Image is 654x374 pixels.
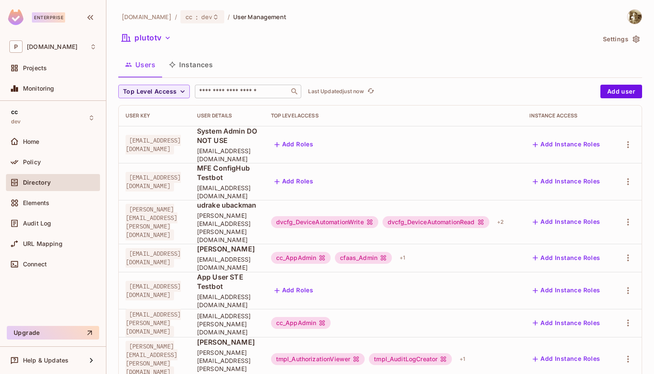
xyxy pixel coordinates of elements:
div: + 1 [396,251,408,265]
span: [EMAIL_ADDRESS][DOMAIN_NAME] [126,135,181,154]
div: Enterprise [32,12,65,23]
div: tmpl_AuthorizationViewer [271,353,365,365]
span: [EMAIL_ADDRESS][DOMAIN_NAME] [126,248,181,268]
img: Ragan Shearing [628,10,642,24]
span: System Admin DO NOT USE [197,126,257,145]
button: Add Roles [271,138,317,151]
button: Add Instance Roles [529,352,603,366]
button: Users [118,54,162,75]
div: dvcfg_DeviceAutomationRead [383,216,489,228]
p: Last Updated just now [308,88,364,95]
span: [EMAIL_ADDRESS][DOMAIN_NAME] [126,281,181,300]
span: [EMAIL_ADDRESS][DOMAIN_NAME] [197,147,257,163]
span: dev [11,118,20,125]
div: User Details [197,112,257,119]
span: MFE ConfigHub Testbot [197,163,257,182]
span: [EMAIL_ADDRESS][PERSON_NAME][DOMAIN_NAME] [197,312,257,336]
span: Workspace: pluto.tv [27,43,77,50]
span: [EMAIL_ADDRESS][DOMAIN_NAME] [197,293,257,309]
button: Top Level Access [118,85,190,98]
span: Help & Updates [23,357,69,364]
button: Add user [600,85,642,98]
div: + 1 [456,352,468,366]
span: dev [201,13,212,21]
span: URL Mapping [23,240,63,247]
span: [PERSON_NAME][EMAIL_ADDRESS][PERSON_NAME][DOMAIN_NAME] [197,211,257,244]
img: SReyMgAAAABJRU5ErkJggg== [8,9,23,25]
span: Click to refresh data [364,86,376,97]
span: udrake ubackman [197,200,257,210]
button: plutotv [118,31,174,45]
div: cc_AppAdmin [271,317,331,329]
span: refresh [367,87,374,96]
span: [PERSON_NAME] [197,337,257,347]
span: the active workspace [122,13,171,21]
button: Add Roles [271,284,317,297]
span: Home [23,138,40,145]
button: Instances [162,54,220,75]
button: Add Instance Roles [529,175,603,188]
span: User Management [233,13,286,21]
span: Monitoring [23,85,54,92]
span: [EMAIL_ADDRESS][DOMAIN_NAME] [197,184,257,200]
div: tmpl_AuditLogCreator [369,353,452,365]
span: App User STE Testbot [197,272,257,291]
span: [PERSON_NAME] [197,244,257,254]
div: + 2 [494,215,507,229]
span: Elements [23,200,49,206]
li: / [228,13,230,21]
div: dvcfg_DeviceAutomationWrite [271,216,378,228]
button: Add Instance Roles [529,284,603,297]
button: Upgrade [7,326,99,340]
span: [EMAIL_ADDRESS][PERSON_NAME][DOMAIN_NAME] [126,309,181,337]
span: P [9,40,23,53]
div: cc_AppAdmin [271,252,331,264]
button: Add Instance Roles [529,138,603,151]
span: [EMAIL_ADDRESS][DOMAIN_NAME] [126,172,181,191]
span: Directory [23,179,51,186]
span: : [195,14,198,20]
span: Policy [23,159,41,166]
span: Audit Log [23,220,51,227]
li: / [175,13,177,21]
span: [EMAIL_ADDRESS][DOMAIN_NAME] [197,255,257,271]
span: cc [186,13,192,21]
div: Top Level Access [271,112,516,119]
button: refresh [366,86,376,97]
button: Add Instance Roles [529,316,603,330]
button: Add Roles [271,175,317,188]
div: cfaas_Admin [335,252,392,264]
div: Instance Access [529,112,606,119]
button: Add Instance Roles [529,215,603,229]
span: cc [11,108,18,115]
div: User Key [126,112,183,119]
span: [PERSON_NAME][EMAIL_ADDRESS][PERSON_NAME][DOMAIN_NAME] [126,204,177,240]
span: Connect [23,261,47,268]
button: Add Instance Roles [529,251,603,265]
span: Top Level Access [123,86,177,97]
span: Projects [23,65,47,71]
button: Settings [600,32,642,46]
